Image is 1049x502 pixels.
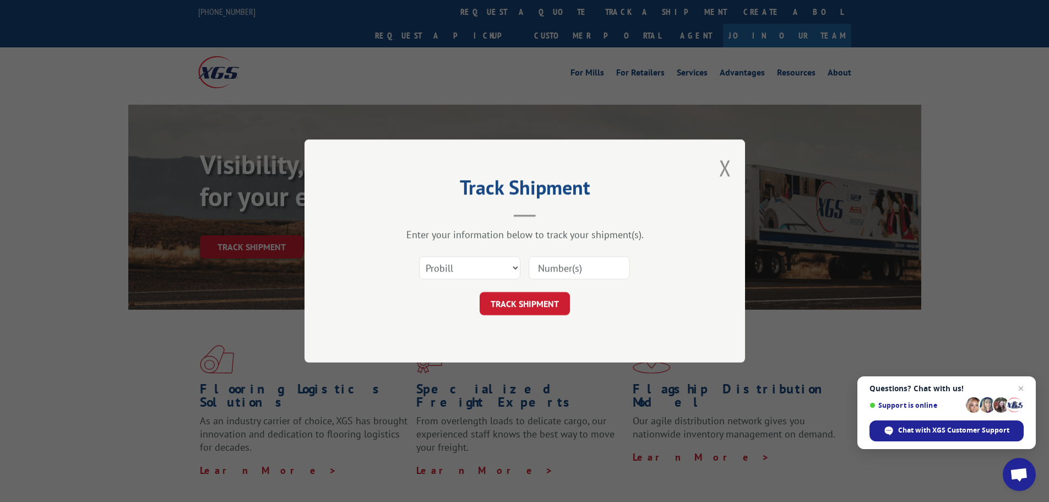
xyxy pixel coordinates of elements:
h2: Track Shipment [360,180,690,201]
span: Chat with XGS Customer Support [898,425,1009,435]
span: Close chat [1014,382,1028,395]
div: Chat with XGS Customer Support [869,420,1024,441]
input: Number(s) [529,256,630,279]
div: Enter your information below to track your shipment(s). [360,228,690,241]
button: TRACK SHIPMENT [480,292,570,315]
button: Close modal [719,153,731,182]
span: Support is online [869,401,962,409]
span: Questions? Chat with us! [869,384,1024,393]
div: Open chat [1003,458,1036,491]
